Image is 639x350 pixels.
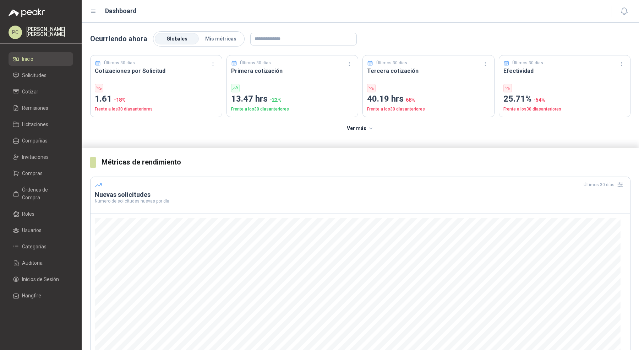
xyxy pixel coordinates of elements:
span: -54 % [534,97,545,103]
h3: Tercera cotización [367,66,490,75]
button: Ver más [343,122,378,136]
p: 40.19 hrs [367,92,490,106]
p: Número de solicitudes nuevas por día [95,199,626,203]
p: [PERSON_NAME] [PERSON_NAME] [26,27,73,37]
p: 1.61 [95,92,218,106]
a: Roles [9,207,73,221]
a: Invitaciones [9,150,73,164]
h3: Primera cotización [231,66,354,75]
h1: Dashboard [105,6,137,16]
p: 13.47 hrs [231,92,354,106]
a: Auditoria [9,256,73,270]
span: Mis métricas [205,36,236,42]
a: Categorías [9,240,73,253]
span: Cotizar [22,88,38,96]
img: Logo peakr [9,9,45,17]
p: Frente a los 30 días anteriores [367,106,490,113]
a: Cotizar [9,85,73,98]
h3: Nuevas solicitudes [95,190,626,199]
p: Últimos 30 días [376,60,407,66]
p: Últimos 30 días [240,60,271,66]
a: Usuarios [9,224,73,237]
span: -18 % [114,97,126,103]
a: Compañías [9,134,73,147]
span: Categorías [22,243,47,251]
a: Licitaciones [9,118,73,131]
p: Frente a los 30 días anteriores [503,106,626,113]
a: Inicio [9,52,73,66]
span: Órdenes de Compra [22,186,66,201]
span: Globales [166,36,187,42]
span: Licitaciones [22,120,48,128]
span: Compañías [22,137,48,145]
p: Frente a los 30 días anteriores [231,106,354,113]
p: Frente a los 30 días anteriores [95,106,218,113]
h3: Cotizaciones por Solicitud [95,66,218,75]
a: Remisiones [9,101,73,115]
span: Compras [22,169,43,177]
p: Últimos 30 días [512,60,543,66]
h3: Efectividad [503,66,626,75]
p: Últimos 30 días [104,60,135,66]
span: Inicios de Sesión [22,275,59,283]
a: Hangfire [9,289,73,302]
span: Hangfire [22,292,41,300]
p: Ocurriendo ahora [90,33,147,44]
a: Solicitudes [9,69,73,82]
a: Compras [9,167,73,180]
span: Solicitudes [22,71,47,79]
a: Inicios de Sesión [9,273,73,286]
p: 25.71% [503,92,626,106]
span: Usuarios [22,226,42,234]
span: Auditoria [22,259,43,267]
div: PC [9,26,22,39]
h3: Métricas de rendimiento [102,157,630,168]
span: 68 % [406,97,415,103]
span: Roles [22,210,34,218]
span: Inicio [22,55,33,63]
div: Últimos 30 días [584,179,626,190]
span: Remisiones [22,104,48,112]
span: Invitaciones [22,153,49,161]
a: Órdenes de Compra [9,183,73,204]
span: -22 % [270,97,282,103]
